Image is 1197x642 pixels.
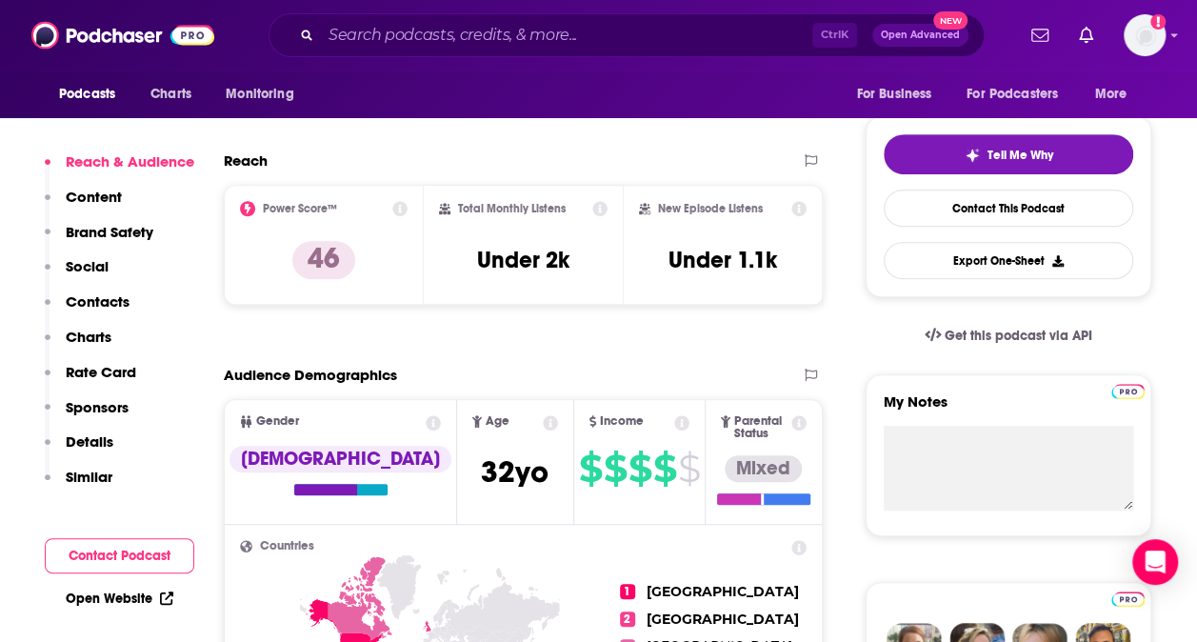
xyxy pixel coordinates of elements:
[66,223,153,241] p: Brand Safety
[945,328,1092,344] span: Get this podcast via API
[66,257,109,275] p: Social
[884,190,1133,227] a: Contact This Podcast
[45,257,109,292] button: Social
[1124,14,1166,56] img: User Profile
[1124,14,1166,56] button: Show profile menu
[66,398,129,416] p: Sponsors
[579,453,602,484] span: $
[31,17,214,53] img: Podchaser - Follow, Share and Rate Podcasts
[678,453,700,484] span: $
[1111,381,1145,399] a: Pro website
[1071,19,1101,51] a: Show notifications dropdown
[1132,539,1178,585] div: Open Intercom Messenger
[856,81,931,108] span: For Business
[725,455,802,482] div: Mixed
[66,468,112,486] p: Similar
[1111,384,1145,399] img: Podchaser Pro
[66,188,122,206] p: Content
[620,584,635,599] span: 1
[45,432,113,468] button: Details
[45,398,129,433] button: Sponsors
[884,134,1133,174] button: tell me why sparkleTell Me Why
[66,152,194,171] p: Reach & Audience
[45,223,153,258] button: Brand Safety
[734,415,788,440] span: Parental Status
[1124,14,1166,56] span: Logged in as Morgan16
[658,202,763,215] h2: New Episode Listens
[458,202,566,215] h2: Total Monthly Listens
[1024,19,1056,51] a: Show notifications dropdown
[884,242,1133,279] button: Export One-Sheet
[1082,76,1151,112] button: open menu
[66,328,111,346] p: Charts
[260,540,314,552] span: Countries
[150,81,191,108] span: Charts
[66,363,136,381] p: Rate Card
[1150,14,1166,30] svg: Add a profile image
[45,468,112,503] button: Similar
[212,76,318,112] button: open menu
[45,363,136,398] button: Rate Card
[224,151,268,170] h2: Reach
[668,246,777,274] h3: Under 1.1k
[884,392,1133,426] label: My Notes
[46,76,140,112] button: open menu
[647,583,799,600] span: [GEOGRAPHIC_DATA]
[600,415,644,428] span: Income
[653,453,676,484] span: $
[59,81,115,108] span: Podcasts
[292,241,355,279] p: 46
[647,611,799,628] span: [GEOGRAPHIC_DATA]
[486,415,509,428] span: Age
[1111,592,1145,607] img: Podchaser Pro
[933,11,968,30] span: New
[954,76,1086,112] button: open menu
[872,24,968,47] button: Open AdvancedNew
[881,30,960,40] span: Open Advanced
[256,415,299,428] span: Gender
[481,453,549,491] span: 32 yo
[45,292,130,328] button: Contacts
[66,591,173,607] a: Open Website
[45,328,111,363] button: Charts
[45,152,194,188] button: Reach & Audience
[843,76,955,112] button: open menu
[229,446,451,472] div: [DEMOGRAPHIC_DATA]
[620,612,635,627] span: 2
[965,148,980,163] img: tell me why sparkle
[1111,589,1145,607] a: Pro website
[604,453,627,484] span: $
[45,188,122,223] button: Content
[812,23,857,48] span: Ctrl K
[988,148,1053,163] span: Tell Me Why
[45,538,194,573] button: Contact Podcast
[66,432,113,451] p: Details
[226,81,293,108] span: Monitoring
[1095,81,1127,108] span: More
[269,13,985,57] div: Search podcasts, credits, & more...
[138,76,203,112] a: Charts
[224,366,397,384] h2: Audience Demographics
[967,81,1058,108] span: For Podcasters
[477,246,569,274] h3: Under 2k
[909,312,1107,359] a: Get this podcast via API
[628,453,651,484] span: $
[321,20,812,50] input: Search podcasts, credits, & more...
[263,202,337,215] h2: Power Score™
[66,292,130,311] p: Contacts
